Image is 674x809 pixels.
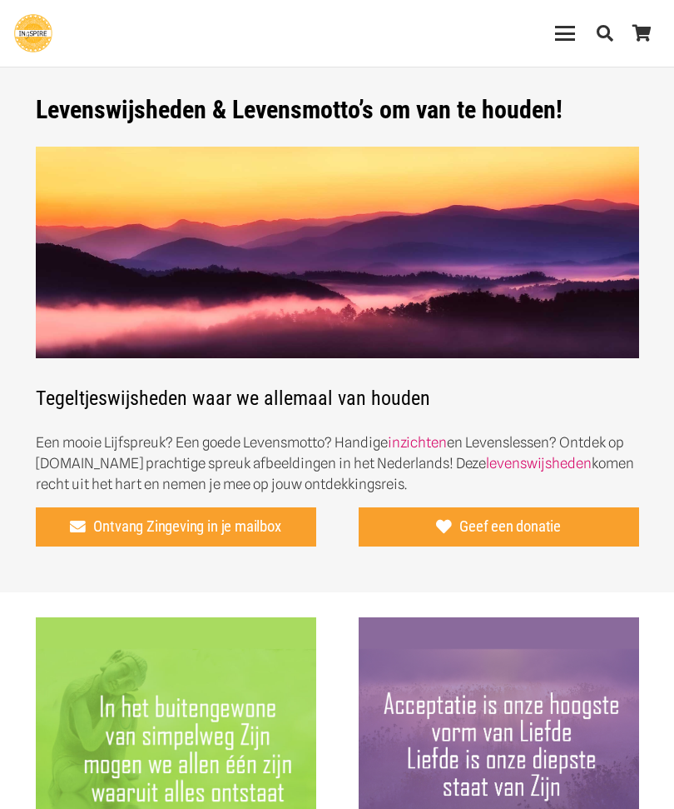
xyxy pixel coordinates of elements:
a: Zoeken [587,12,623,54]
a: Geef een donatie [359,507,639,547]
img: Tegeltjes wijsheden die inspireren! - kijk op ingspire.nl [36,147,639,359]
a: Ingspire - het zingevingsplatform met de mooiste spreuken en gouden inzichten over het leven [14,14,52,52]
span: Ontvang Zingeving in je mailbox [93,518,280,537]
p: Een mooie Lijfspreuk? Een goede Levensmotto? Handige en Levenslessen? Ontdek op [DOMAIN_NAME] pra... [36,432,639,495]
span: Geef een donatie [459,518,561,537]
a: levenswijsheden [486,455,592,472]
h1: Levenswijsheden & Levensmotto’s om van te houden! [36,95,639,125]
a: inzichten [388,434,447,451]
a: Menu [544,23,587,43]
a: Ontvang Zingeving in je mailbox [36,507,316,547]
